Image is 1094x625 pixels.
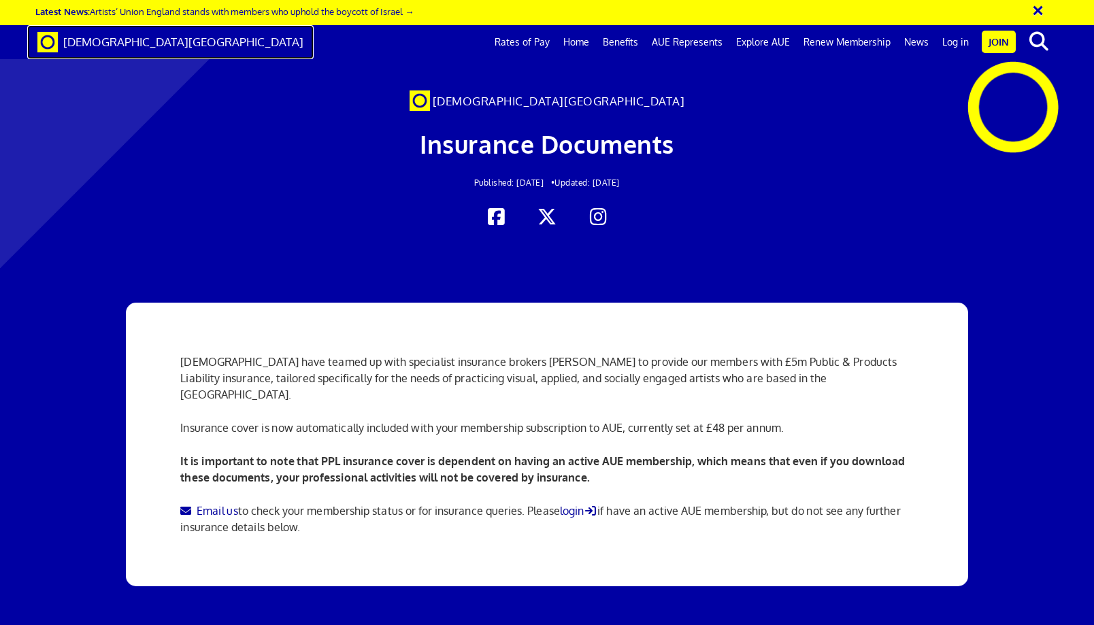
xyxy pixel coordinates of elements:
a: Latest News:Artists’ Union England stands with members who uphold the boycott of Israel → [35,5,414,17]
a: News [897,25,935,59]
a: Rates of Pay [488,25,557,59]
a: Benefits [596,25,645,59]
span: [DEMOGRAPHIC_DATA][GEOGRAPHIC_DATA] [63,35,303,49]
span: Published: [DATE] • [474,178,555,188]
a: login [560,504,598,518]
strong: Latest News: [35,5,90,17]
a: Explore AUE [729,25,797,59]
a: Join [982,31,1016,53]
a: Email us [180,504,237,518]
a: Log in [935,25,976,59]
button: search [1018,27,1060,56]
h2: Updated: [DATE] [211,178,883,187]
a: Home [557,25,596,59]
b: It is important to note that PPL insurance cover is dependent on having an active AUE membership,... [180,454,905,484]
a: Brand [DEMOGRAPHIC_DATA][GEOGRAPHIC_DATA] [27,25,314,59]
p: [DEMOGRAPHIC_DATA] have teamed up with specialist insurance brokers [PERSON_NAME] to provide our ... [180,354,913,403]
a: AUE Represents [645,25,729,59]
span: [DEMOGRAPHIC_DATA][GEOGRAPHIC_DATA] [433,94,685,108]
p: to check your membership status or for insurance queries. Please if have an active AUE membership... [180,503,913,535]
span: Insurance Documents [420,129,674,159]
a: Renew Membership [797,25,897,59]
p: Insurance cover is now automatically included with your membership subscription to AUE, currently... [180,420,913,436]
